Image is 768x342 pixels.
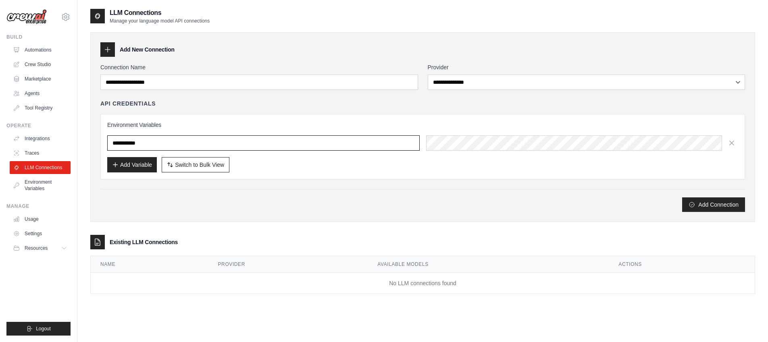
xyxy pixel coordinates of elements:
a: Integrations [10,132,71,145]
label: Connection Name [100,63,418,71]
span: Logout [36,325,51,332]
button: Resources [10,242,71,255]
button: Add Variable [107,157,157,172]
a: Automations [10,44,71,56]
th: Available Models [368,256,609,273]
td: No LLM connections found [91,273,755,294]
p: Manage your language model API connections [110,18,210,24]
h3: Add New Connection [120,46,175,54]
a: Usage [10,213,71,226]
span: Resources [25,245,48,251]
h3: Existing LLM Connections [110,238,178,246]
a: Marketplace [10,73,71,85]
span: Switch to Bulk View [175,161,224,169]
a: Crew Studio [10,58,71,71]
div: Manage [6,203,71,209]
div: Build [6,34,71,40]
h4: API Credentials [100,99,156,108]
h3: Environment Variables [107,121,738,129]
a: Agents [10,87,71,100]
th: Actions [609,256,755,273]
a: LLM Connections [10,161,71,174]
a: Environment Variables [10,176,71,195]
img: Logo [6,9,47,25]
h2: LLM Connections [110,8,210,18]
button: Switch to Bulk View [162,157,229,172]
a: Settings [10,227,71,240]
button: Add Connection [682,197,745,212]
th: Name [91,256,208,273]
label: Provider [428,63,745,71]
div: Operate [6,122,71,129]
a: Traces [10,147,71,160]
th: Provider [208,256,368,273]
a: Tool Registry [10,102,71,114]
button: Logout [6,322,71,336]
